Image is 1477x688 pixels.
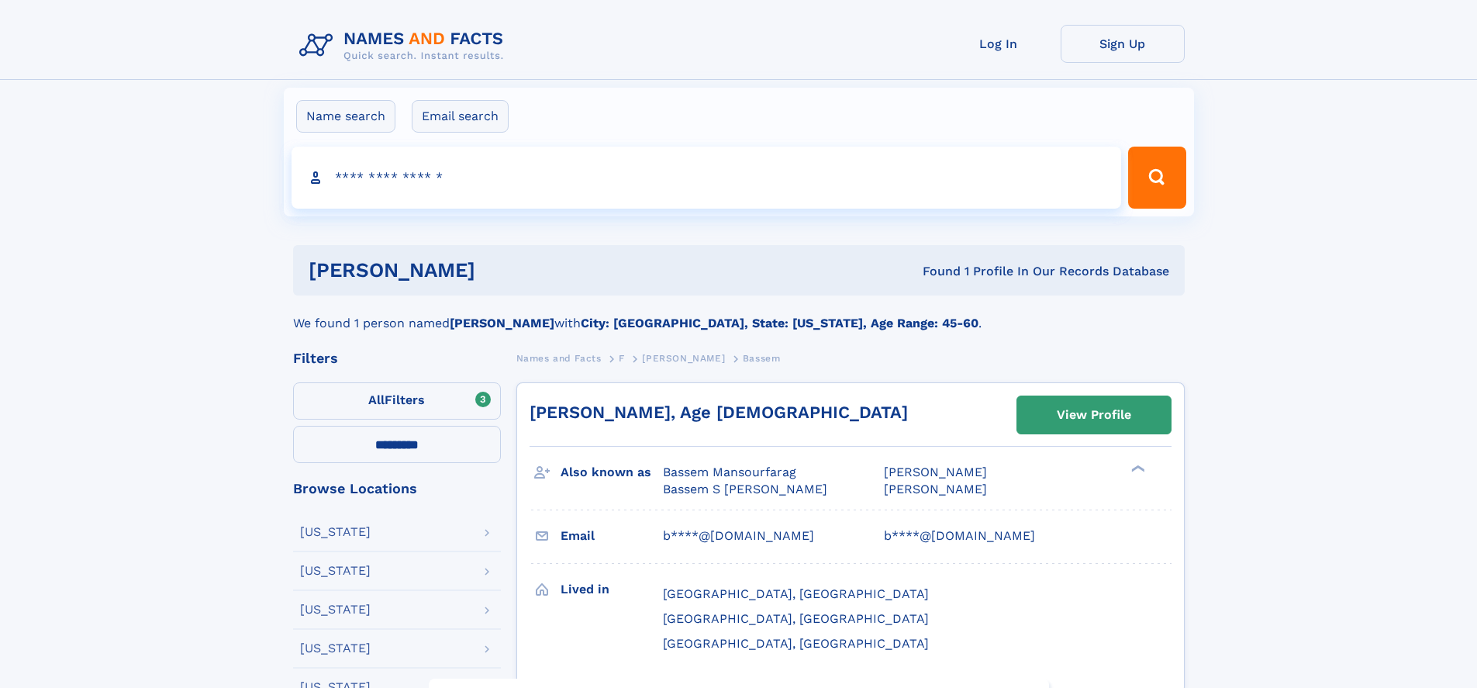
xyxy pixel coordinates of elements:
[296,100,395,133] label: Name search
[581,316,978,330] b: City: [GEOGRAPHIC_DATA], State: [US_STATE], Age Range: 45-60
[642,353,725,364] span: [PERSON_NAME]
[642,348,725,368] a: [PERSON_NAME]
[1061,25,1185,63] a: Sign Up
[293,25,516,67] img: Logo Names and Facts
[619,353,625,364] span: F
[699,263,1169,280] div: Found 1 Profile In Our Records Database
[300,603,371,616] div: [US_STATE]
[561,459,663,486] h3: Also known as
[1128,147,1185,209] button: Search Button
[663,482,827,496] span: Bassem S [PERSON_NAME]
[293,382,501,420] label: Filters
[663,465,796,479] span: Bassem Mansourfarag
[309,261,699,280] h1: [PERSON_NAME]
[300,565,371,577] div: [US_STATE]
[450,316,554,330] b: [PERSON_NAME]
[412,100,509,133] label: Email search
[293,296,1185,333] div: We found 1 person named with .
[293,351,501,365] div: Filters
[884,482,987,496] span: [PERSON_NAME]
[300,642,371,655] div: [US_STATE]
[292,147,1122,209] input: search input
[1127,464,1146,474] div: ❯
[368,392,385,407] span: All
[293,482,501,496] div: Browse Locations
[663,636,929,651] span: [GEOGRAPHIC_DATA], [GEOGRAPHIC_DATA]
[884,465,987,479] span: [PERSON_NAME]
[663,586,929,601] span: [GEOGRAPHIC_DATA], [GEOGRAPHIC_DATA]
[1057,397,1131,433] div: View Profile
[300,526,371,538] div: [US_STATE]
[663,611,929,626] span: [GEOGRAPHIC_DATA], [GEOGRAPHIC_DATA]
[619,348,625,368] a: F
[937,25,1061,63] a: Log In
[1017,396,1171,434] a: View Profile
[561,576,663,603] h3: Lived in
[516,348,602,368] a: Names and Facts
[743,353,781,364] span: Bassem
[561,523,663,549] h3: Email
[530,403,908,422] a: [PERSON_NAME], Age [DEMOGRAPHIC_DATA]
